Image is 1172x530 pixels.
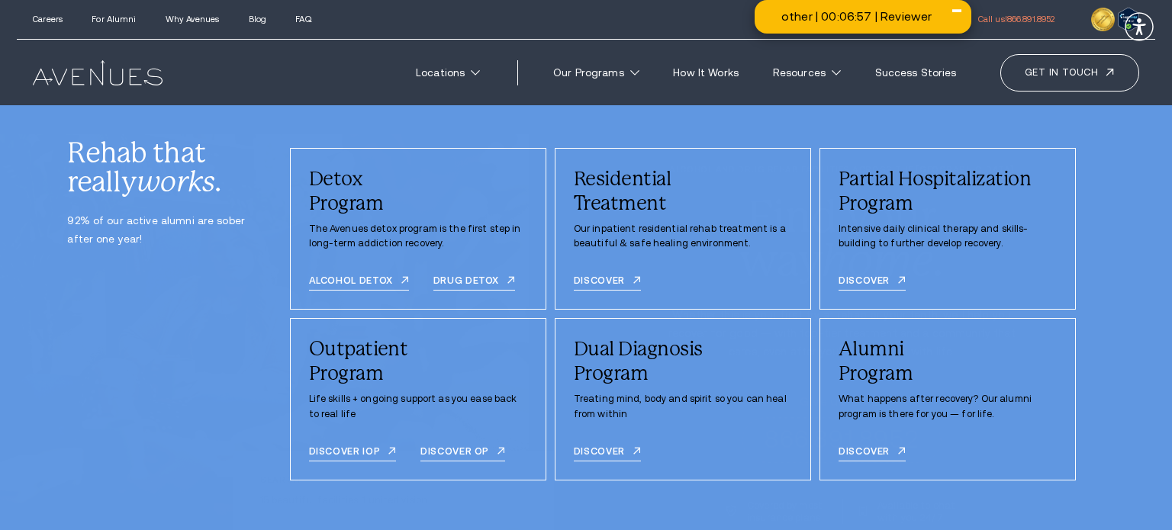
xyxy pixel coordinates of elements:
div: / [555,148,811,310]
div: / [819,318,1076,480]
p: Life skills + ongoing support as you ease back to real life [309,392,527,421]
div: / [290,148,546,310]
a: Our Programs [540,59,652,87]
i: works [137,165,214,198]
a: Get in touch [1000,54,1139,91]
p: Treating mind, body and spirit so you can heal from within [574,392,792,421]
a: Discover [839,275,906,291]
a: Discover [839,446,906,461]
div: / [290,318,546,480]
a: Discover [574,275,641,291]
a: Resources [760,59,854,87]
div: / [555,318,811,480]
a: Why Avenues [166,14,219,24]
a: Success Stories [861,59,969,87]
div: / [819,148,1076,310]
img: Verify Approval for www.avenuesrecovery.com [1118,8,1139,31]
a: Discover OP [420,446,505,461]
a: DISCOVER [574,446,641,461]
div: Detox Program [309,167,527,216]
div: Partial Hospitalization Program [839,167,1057,216]
p: What happens after recovery? Our alumni program is there for you — for life. [839,392,1057,421]
div: other | 00:06:57 | Reviewer [781,11,932,23]
a: FAQ [295,14,311,24]
p: Intensive daily clinical therapy and skills-building to further develop recovery. [839,222,1057,251]
div: Alumni Program [839,337,1057,386]
div: Dual Diagnosis Program [574,337,792,386]
a: Blog [249,14,266,24]
a: Careers [33,14,63,24]
a: Call us!866.891.8952 [978,14,1054,24]
div: Residential Treatment [574,167,792,216]
a: DISCOVER IOP [309,446,397,461]
p: Our inpatient residential rehab treatment is a beautiful & safe healing environment. [574,222,792,251]
span: 866.891.8952 [1007,14,1054,24]
div: Rehab that really . [67,139,253,198]
a: Verify LegitScript Approval for www.avenuesrecovery.com [1118,11,1139,23]
a: Drug detox [433,275,515,291]
a: How It Works [660,59,752,87]
a: Locations [403,59,493,87]
p: The Avenues detox program is the first step in long-term addiction recovery. [309,222,527,251]
p: 92% of our active alumni are sober after one year! [67,212,253,249]
a: For Alumni [92,14,136,24]
a: Alcohol detox [309,275,409,291]
div: Outpatient Program [309,337,527,386]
